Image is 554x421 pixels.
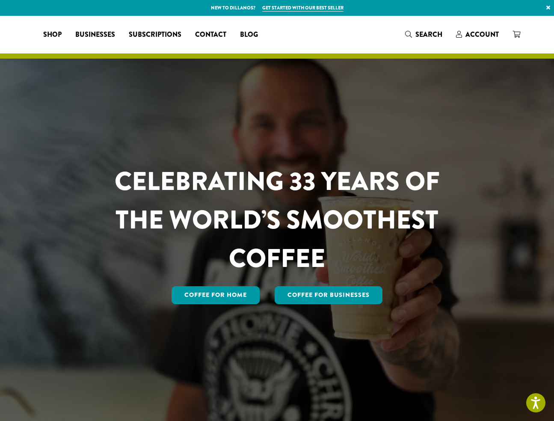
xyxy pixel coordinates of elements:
a: Get started with our best seller [262,4,344,12]
span: Shop [43,30,62,40]
span: Search [415,30,442,39]
span: Blog [240,30,258,40]
a: Shop [36,28,68,42]
h1: CELEBRATING 33 YEARS OF THE WORLD’S SMOOTHEST COFFEE [89,162,465,278]
span: Subscriptions [129,30,181,40]
span: Account [465,30,499,39]
a: Coffee For Businesses [275,286,382,304]
span: Businesses [75,30,115,40]
a: Coffee for Home [172,286,260,304]
a: Search [398,27,449,42]
span: Contact [195,30,226,40]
